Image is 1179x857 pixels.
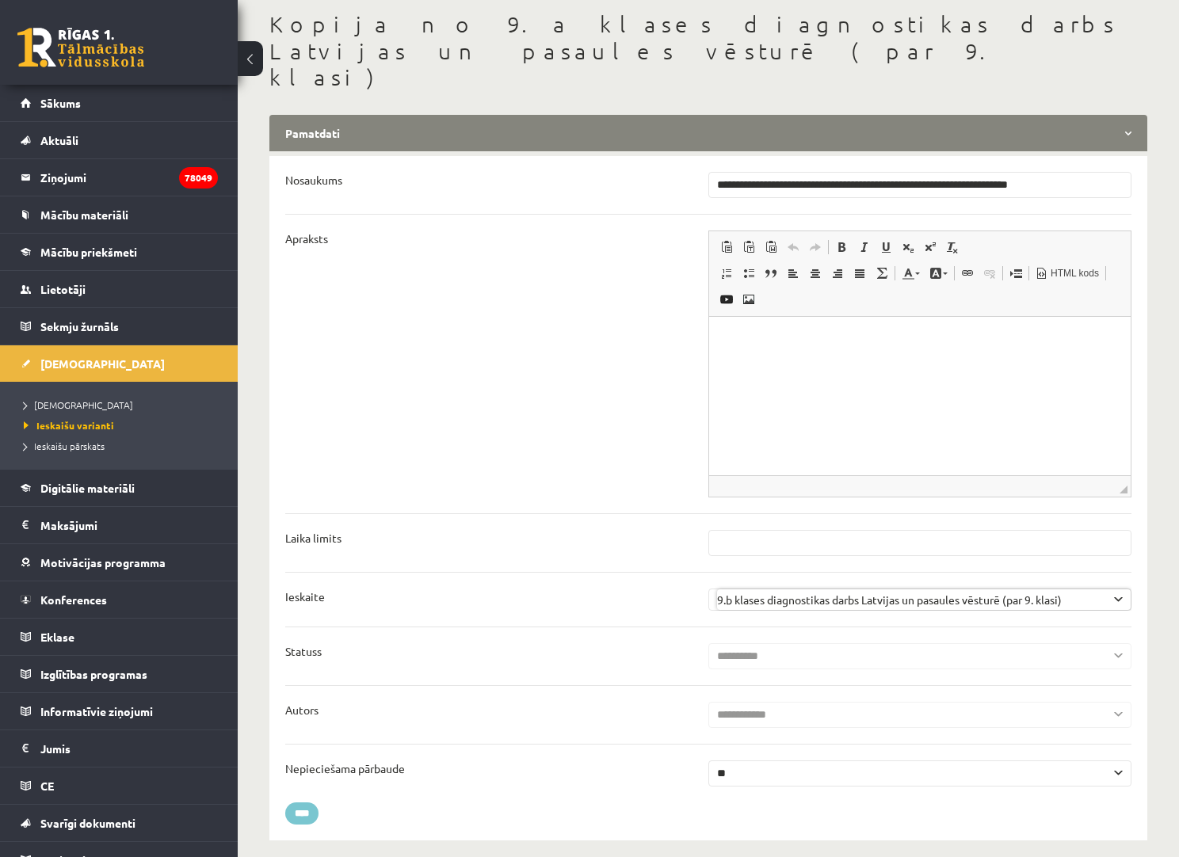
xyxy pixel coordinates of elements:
span: Mācību materiāli [40,208,128,222]
span: Sekmju žurnāls [40,319,119,333]
span: Ieskaišu varianti [24,419,114,432]
label: Nosaukums [285,172,342,189]
a: Izlīdzināt pa labi [826,263,849,284]
a: Motivācijas programma [21,544,218,581]
label: Nepieciešama pārbaude [285,760,405,777]
a: Ielīmēt (⌘+V) [715,237,738,257]
a: Bloka citāts [760,263,782,284]
a: Izglītības programas [21,656,218,692]
a: [DEMOGRAPHIC_DATA] [24,398,222,412]
span: Mērogot [1120,486,1127,493]
a: Sekmju žurnāls [21,308,218,345]
a: Treknraksts (⌘+B) [830,237,853,257]
legend: Pamatdati [269,115,1147,151]
a: Aktuāli [21,122,218,158]
span: Motivācijas programma [40,555,166,569]
span: Lietotāji [40,282,86,296]
label: Ieskaite [285,588,325,605]
a: Sākums [21,85,218,121]
a: Slīpraksts (⌘+I) [853,237,875,257]
a: Mācību priekšmeti [21,234,218,270]
a: Ievietot no Worda [760,237,782,257]
span: Sākums [40,96,81,110]
span: Konferences [40,592,107,607]
a: Atkārtot (⌘+Y) [804,237,826,257]
div: Ieskaite [708,588,1131,611]
a: Noņemt stilus [941,237,963,257]
a: HTML kods [1031,263,1104,284]
a: Fona krāsa [925,263,952,284]
span: 9.b klases diagnostikas darbs Latvijas un pasaules vēsturē (par 9. klasi) [717,589,1110,610]
label: Autors [285,702,319,718]
legend: Ziņojumi [40,159,218,196]
a: Atsaistīt [979,263,1001,284]
a: CE [21,767,218,804]
a: Izlīdzināt malas [849,263,871,284]
span: Eklase [40,630,74,644]
a: Ievietot kā vienkāršu tekstu (⌘+⌥+⇧+V) [738,237,760,257]
a: Digitālie materiāli [21,470,218,506]
a: Lietotāji [21,271,218,307]
a: Attēls [738,289,760,310]
a: Ieskaišu pārskats [24,439,222,453]
a: Konferences [21,581,218,618]
a: Rīgas 1. Tālmācības vidusskola [17,28,144,67]
a: Saite (⌘+K) [956,263,979,284]
span: [DEMOGRAPHIC_DATA] [40,356,165,371]
a: Teksta krāsa [897,263,925,284]
a: Eklase [21,619,218,655]
a: Atcelt (⌘+Z) [782,237,804,257]
span: Izglītības programas [40,667,147,681]
span: CE [40,779,54,793]
span: Aktuāli [40,133,78,147]
i: 78049 [179,167,218,189]
h1: Kopija no 9.a klases diagnostikas darbs Latvijas un pasaules vēsturē (par 9. klasi) [269,11,1147,91]
a: Svarīgi dokumenti [21,805,218,841]
a: Jumis [21,730,218,767]
a: Ievietot/noņemt sarakstu ar aizzīmēm [738,263,760,284]
a: Augšraksts [919,237,941,257]
a: 9.b klases diagnostikas darbs Latvijas un pasaules vēsturē (par 9. klasi) [717,589,1131,610]
a: Izlīdzināt pa kreisi [782,263,804,284]
span: [DEMOGRAPHIC_DATA] [24,398,133,411]
span: Digitālie materiāli [40,481,135,495]
a: Ievietot/noņemt numurētu sarakstu [715,263,738,284]
label: Apraksts [285,230,328,247]
span: Informatīvie ziņojumi [40,704,153,718]
a: Maksājumi [21,507,218,543]
a: [DEMOGRAPHIC_DATA] [21,345,218,382]
a: Informatīvie ziņojumi [21,693,218,729]
a: Ieskaišu varianti [24,418,222,432]
span: Mācību priekšmeti [40,245,137,259]
a: Pasvītrojums (⌘+U) [875,237,897,257]
span: Ieskaišu pārskats [24,440,105,452]
span: Svarīgi dokumenti [40,816,135,830]
a: Math [871,263,893,284]
span: Jumis [40,741,71,756]
a: Ziņojumi78049 [21,159,218,196]
a: Centrēti [804,263,826,284]
a: Embed YouTube Video [715,289,738,310]
a: Ievietot lapas pārtraukumu drukai [1005,263,1027,284]
span: HTML kods [1048,267,1099,280]
iframe: Bagātinātā teksta redaktors, wiswyg-editor-test-version-8302 [709,317,1131,475]
a: Apakšraksts [897,237,919,257]
a: Mācību materiāli [21,196,218,233]
label: Laika limits [285,530,341,547]
label: Statuss [285,643,322,660]
legend: Maksājumi [40,507,218,543]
